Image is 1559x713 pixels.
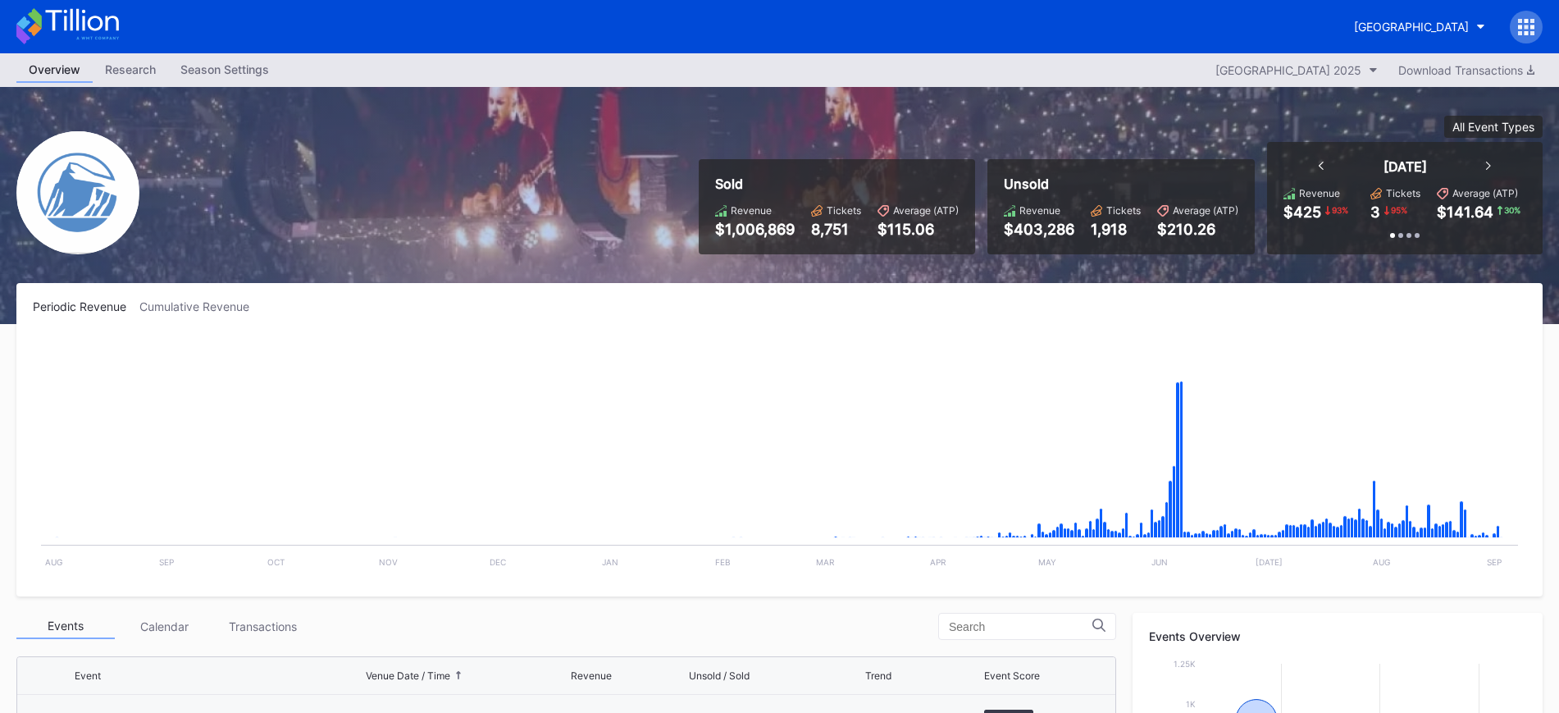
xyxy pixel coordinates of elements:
button: Download Transactions [1390,59,1543,81]
div: Download Transactions [1398,63,1534,77]
div: $425 [1283,203,1321,221]
svg: Chart title [33,334,1526,580]
div: All Event Types [1452,120,1534,134]
text: May [1038,557,1056,567]
div: Average (ATP) [893,204,959,217]
button: All Event Types [1444,116,1543,138]
div: $1,006,869 [715,221,795,238]
a: Season Settings [168,57,281,83]
div: 3 [1370,203,1380,221]
a: Research [93,57,168,83]
div: Research [93,57,168,81]
img: Devils-Logo.png [16,131,139,254]
div: Average (ATP) [1452,187,1518,199]
text: Jun [1151,557,1168,567]
div: Events [16,614,115,639]
text: [DATE] [1256,557,1283,567]
text: Feb [715,557,731,567]
div: Transactions [213,614,312,639]
div: $141.64 [1437,203,1493,221]
div: Event [75,670,101,682]
button: [GEOGRAPHIC_DATA] 2025 [1207,59,1386,81]
text: Nov [379,557,398,567]
div: Revenue [1019,204,1060,217]
div: $115.06 [878,221,959,238]
div: Unsold / Sold [689,670,750,682]
div: Tickets [827,204,861,217]
div: [GEOGRAPHIC_DATA] [1354,20,1469,34]
text: 1.25k [1174,659,1196,669]
div: 8,751 [811,221,861,238]
div: Sold [715,176,959,192]
div: Season Settings [168,57,281,81]
text: Aug [45,557,62,567]
div: Calendar [115,614,213,639]
div: Events Overview [1149,629,1526,643]
div: Tickets [1386,187,1420,199]
div: [GEOGRAPHIC_DATA] 2025 [1215,63,1361,77]
text: Sep [159,557,174,567]
div: Cumulative Revenue [139,299,262,313]
div: Tickets [1106,204,1141,217]
text: Jan [602,557,618,567]
button: [GEOGRAPHIC_DATA] [1342,11,1497,42]
text: Dec [490,557,506,567]
text: Mar [816,557,835,567]
div: Venue Date / Time [366,670,450,682]
div: [DATE] [1383,158,1427,175]
div: Revenue [571,670,612,682]
div: Event Score [984,670,1040,682]
div: 93 % [1330,203,1350,217]
input: Search [949,620,1092,633]
text: Aug [1373,557,1390,567]
div: 30 % [1502,203,1522,217]
div: Periodic Revenue [33,299,139,313]
div: Trend [865,670,891,682]
text: Oct [267,557,285,567]
a: Overview [16,57,93,83]
div: Unsold [1004,176,1238,192]
div: $210.26 [1157,221,1238,238]
div: 1,918 [1091,221,1141,238]
text: Sep [1487,557,1502,567]
text: Apr [930,557,946,567]
div: Revenue [1299,187,1340,199]
div: Average (ATP) [1173,204,1238,217]
div: $403,286 [1004,221,1074,238]
div: 95 % [1389,203,1409,217]
div: Revenue [731,204,772,217]
text: 1k [1186,699,1196,709]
